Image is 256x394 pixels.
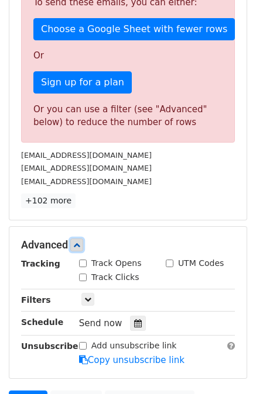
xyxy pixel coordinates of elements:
label: UTM Codes [178,257,224,269]
h5: Advanced [21,239,235,251]
small: [EMAIL_ADDRESS][DOMAIN_NAME] [21,164,152,172]
label: Track Clicks [91,271,139,284]
p: Or [33,50,223,62]
a: Sign up for a plan [33,71,132,94]
span: Send now [79,318,122,329]
label: Track Opens [91,257,142,269]
a: Choose a Google Sheet with fewer rows [33,18,235,40]
iframe: Chat Widget [197,338,256,394]
a: Copy unsubscribe link [79,355,185,365]
div: Or you can use a filter (see "Advanced" below) to reduce the number of rows [33,103,223,129]
a: +102 more [21,193,76,208]
strong: Schedule [21,317,63,327]
strong: Filters [21,295,51,305]
label: Add unsubscribe link [91,340,177,352]
strong: Unsubscribe [21,341,78,351]
small: [EMAIL_ADDRESS][DOMAIN_NAME] [21,151,152,160]
small: [EMAIL_ADDRESS][DOMAIN_NAME] [21,177,152,186]
strong: Tracking [21,259,60,268]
